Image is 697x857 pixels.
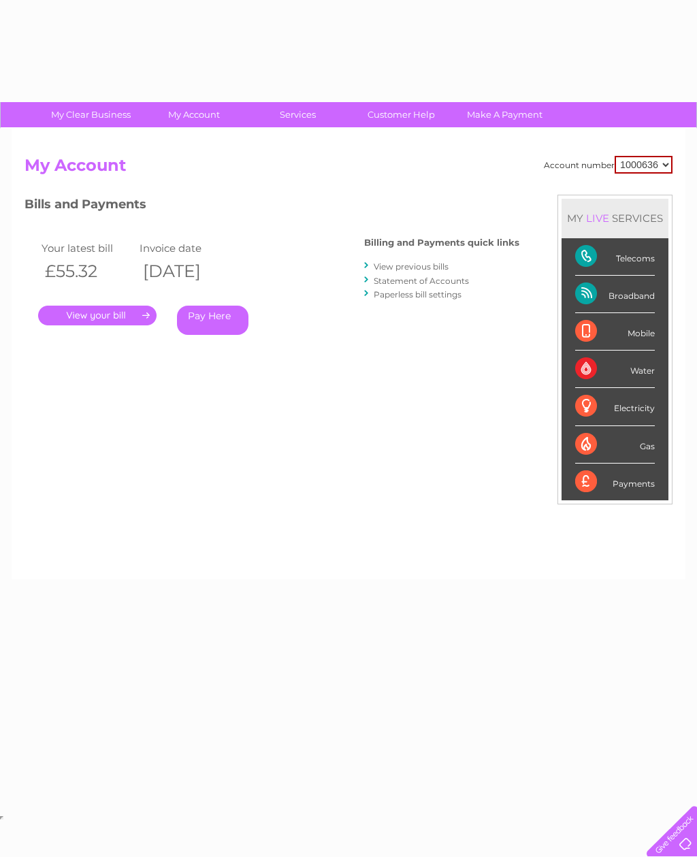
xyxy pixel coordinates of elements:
a: My Clear Business [35,102,147,127]
a: Paperless bill settings [374,289,461,300]
a: Make A Payment [449,102,561,127]
div: Payments [575,464,655,500]
a: Statement of Accounts [374,276,469,286]
th: [DATE] [136,257,234,285]
div: Gas [575,426,655,464]
h3: Bills and Payments [25,195,519,219]
div: Broadband [575,276,655,313]
div: Telecoms [575,238,655,276]
td: Invoice date [136,239,234,257]
a: Customer Help [345,102,457,127]
a: Services [242,102,354,127]
div: LIVE [583,212,612,225]
div: Electricity [575,388,655,425]
div: Mobile [575,313,655,351]
a: View previous bills [374,261,449,272]
div: Account number [544,156,672,174]
h4: Billing and Payments quick links [364,238,519,248]
h2: My Account [25,156,672,182]
td: Your latest bill [38,239,136,257]
a: . [38,306,157,325]
div: Water [575,351,655,388]
div: MY SERVICES [562,199,668,238]
a: Pay Here [177,306,248,335]
a: My Account [138,102,250,127]
th: £55.32 [38,257,136,285]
